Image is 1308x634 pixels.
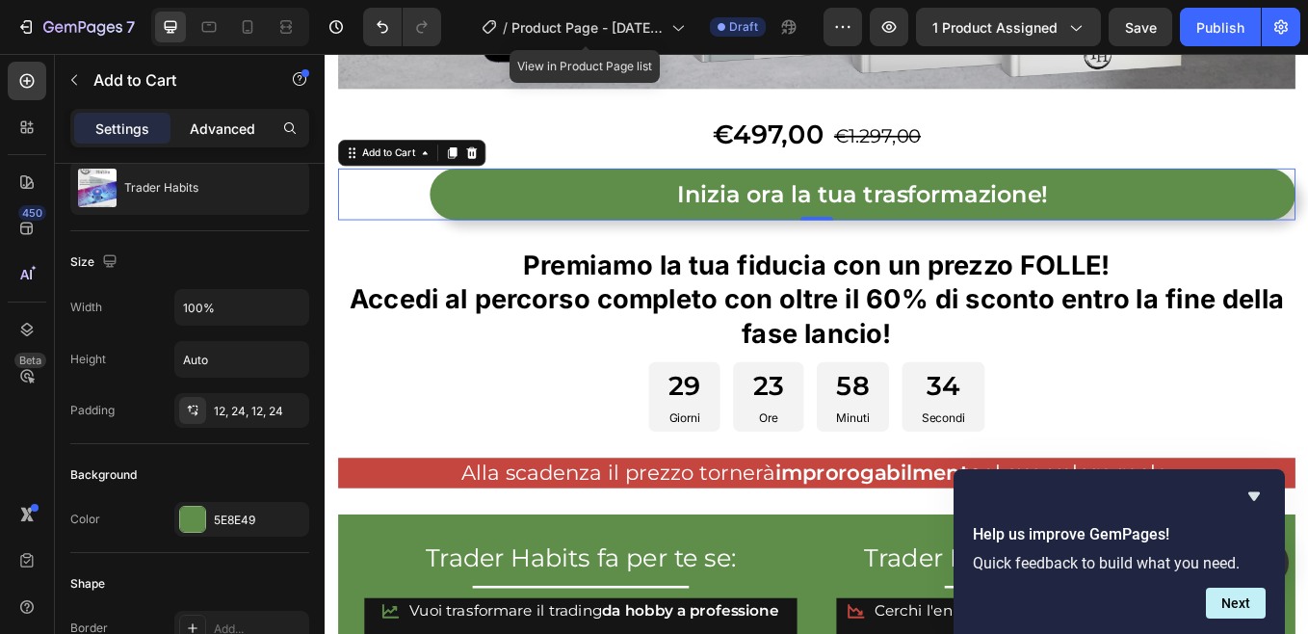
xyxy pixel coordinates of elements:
span: Product Page - [DATE] 08:03:36 [511,17,664,38]
div: 23 [503,370,539,410]
div: Help us improve GemPages! [973,485,1266,619]
button: 1 product assigned [916,8,1101,46]
div: Beta [14,353,46,368]
div: Color [70,511,100,528]
p: Secondi [701,418,752,437]
p: Giorni [404,418,441,437]
div: Size [70,250,121,276]
button: Next question [1206,588,1266,619]
p: Ore [503,418,539,437]
div: Padding [70,402,115,419]
div: Height [70,351,106,368]
input: Auto [175,290,308,325]
iframe: Design area [325,54,1308,634]
h2: Trader Habits NON fa per te se: [601,572,1110,614]
p: Alla scadenza il prezzo tornerà al suo valore reale. [17,477,1138,509]
div: €1.297,00 [596,79,702,114]
input: Auto [175,342,308,377]
div: Add to Cart [39,108,110,125]
span: 1 product assigned [932,17,1058,38]
button: 7 [8,8,144,46]
div: Rich Text Editor. Editing area: main [414,146,850,184]
div: Width [70,299,102,316]
div: €497,00 [454,72,589,119]
div: Shape [70,575,105,593]
div: Background [70,466,137,484]
div: Publish [1196,17,1244,38]
div: 34 [701,370,752,410]
p: Accedi al percorso completo con oltre il 60% di sconto entro la fine della fase lancio! [17,269,1138,349]
div: 12, 24, 12, 24 [214,403,304,420]
p: Add to Cart [93,68,257,92]
p: Advanced [190,119,255,139]
span: Save [1125,19,1157,36]
p: Inizia ora la tua trasformazione! [414,146,850,184]
span: Draft [729,18,758,36]
p: Settings [95,119,149,139]
h2: Help us improve GemPages! [973,523,1266,546]
span: / [503,17,508,38]
div: 29 [404,370,441,410]
h2: Trader Habits fa per te se: [46,572,555,614]
div: 58 [601,370,640,410]
p: Quick feedback to build what you need. [973,554,1266,572]
img: product feature img [78,169,117,207]
button: Hide survey [1243,485,1266,508]
button: Save [1109,8,1172,46]
div: 450 [18,205,46,221]
p: Premiamo la tua fiducia con un prezzo FOLLE! [17,228,1138,269]
p: Trader Habits [124,181,198,195]
div: 5E8E49 [214,512,304,529]
div: Undo/Redo [363,8,441,46]
strong: improrogabilmente [529,478,772,507]
button: Inizia ora la tua trasformazione! [123,135,1140,196]
p: 7 [126,15,135,39]
p: Minuti [601,418,640,437]
button: Publish [1180,8,1261,46]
